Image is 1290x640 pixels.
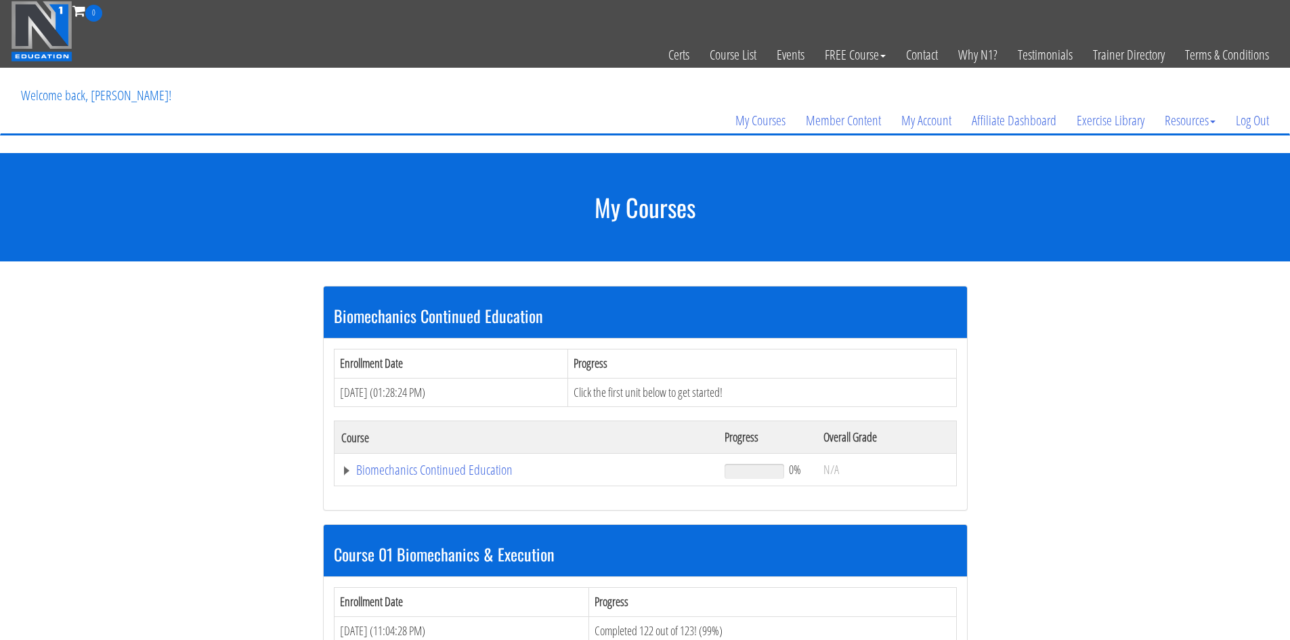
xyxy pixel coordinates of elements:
[725,88,796,153] a: My Courses
[700,22,767,88] a: Course List
[948,22,1008,88] a: Why N1?
[1067,88,1155,153] a: Exercise Library
[334,588,589,617] th: Enrollment Date
[85,5,102,22] span: 0
[1175,22,1279,88] a: Terms & Conditions
[962,88,1067,153] a: Affiliate Dashboard
[11,1,72,62] img: n1-education
[334,545,957,563] h3: Course 01 Biomechanics & Execution
[1008,22,1083,88] a: Testimonials
[72,1,102,20] a: 0
[341,463,712,477] a: Biomechanics Continued Education
[796,88,891,153] a: Member Content
[658,22,700,88] a: Certs
[11,68,181,123] p: Welcome back, [PERSON_NAME]!
[718,421,816,454] th: Progress
[1083,22,1175,88] a: Trainer Directory
[767,22,815,88] a: Events
[1155,88,1226,153] a: Resources
[789,462,801,477] span: 0%
[815,22,896,88] a: FREE Course
[334,307,957,324] h3: Biomechanics Continued Education
[334,349,568,378] th: Enrollment Date
[817,421,956,454] th: Overall Grade
[334,378,568,407] td: [DATE] (01:28:24 PM)
[896,22,948,88] a: Contact
[334,421,718,454] th: Course
[817,454,956,486] td: N/A
[589,588,956,617] th: Progress
[891,88,962,153] a: My Account
[1226,88,1279,153] a: Log Out
[568,349,956,378] th: Progress
[568,378,956,407] td: Click the first unit below to get started!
